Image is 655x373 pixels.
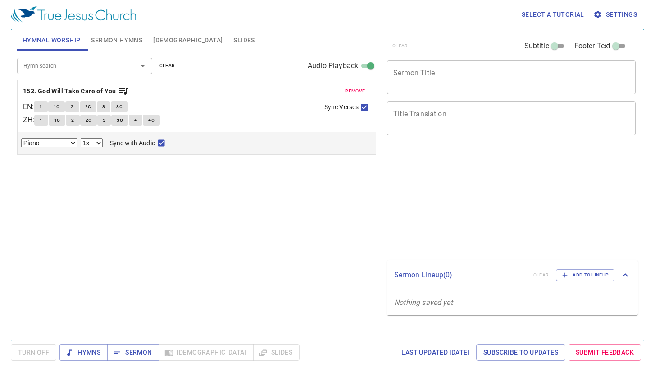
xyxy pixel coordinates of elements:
[34,101,47,112] button: 1
[522,9,584,20] span: Select a tutorial
[40,116,42,124] span: 1
[103,116,105,124] span: 3
[518,6,588,23] button: Select a tutorial
[387,260,638,290] div: Sermon Lineup(0)clearAdd to Lineup
[66,115,79,126] button: 2
[80,101,97,112] button: 2C
[308,60,358,71] span: Audio Playback
[154,60,181,71] button: clear
[556,269,614,281] button: Add to Lineup
[398,344,473,361] a: Last updated [DATE]
[574,41,611,51] span: Footer Text
[91,35,142,46] span: Sermon Hymns
[54,103,60,111] span: 1C
[562,271,609,279] span: Add to Lineup
[129,115,142,126] button: 4
[39,103,42,111] span: 1
[524,41,549,51] span: Subtitle
[116,103,123,111] span: 3C
[71,103,73,111] span: 2
[81,138,103,147] select: Playback Rate
[345,87,365,95] span: remove
[54,116,60,124] span: 1C
[483,347,558,358] span: Subscribe to Updates
[107,344,159,361] button: Sermon
[401,347,469,358] span: Last updated [DATE]
[114,347,152,358] span: Sermon
[34,115,48,126] button: 1
[110,138,155,148] span: Sync with Audio
[324,102,359,112] span: Sync Verses
[233,35,255,46] span: Slides
[80,115,97,126] button: 2C
[134,116,137,124] span: 4
[97,115,111,126] button: 3
[97,101,110,112] button: 3
[111,115,128,126] button: 3C
[23,115,34,125] p: ZH :
[11,6,136,23] img: True Jesus Church
[591,6,641,23] button: Settings
[67,347,100,358] span: Hymns
[23,86,116,97] b: 153. God Will Take Care of You
[595,9,637,20] span: Settings
[111,101,128,112] button: 3C
[476,344,565,361] a: Subscribe to Updates
[153,35,223,46] span: [DEMOGRAPHIC_DATA]
[86,116,92,124] span: 2C
[65,101,79,112] button: 2
[71,116,74,124] span: 2
[143,115,160,126] button: 4C
[23,101,34,112] p: EN :
[117,116,123,124] span: 3C
[394,270,526,281] p: Sermon Lineup ( 0 )
[23,86,129,97] button: 153. God Will Take Care of You
[576,347,634,358] span: Submit Feedback
[383,145,587,257] iframe: from-child
[59,344,108,361] button: Hymns
[569,344,641,361] a: Submit Feedback
[148,116,155,124] span: 4C
[48,101,65,112] button: 1C
[102,103,105,111] span: 3
[21,138,77,147] select: Select Track
[340,86,370,97] button: remove
[136,60,149,72] button: Open
[49,115,66,126] button: 1C
[23,35,81,46] span: Hymnal Worship
[159,62,175,70] span: clear
[85,103,91,111] span: 2C
[394,298,453,307] i: Nothing saved yet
